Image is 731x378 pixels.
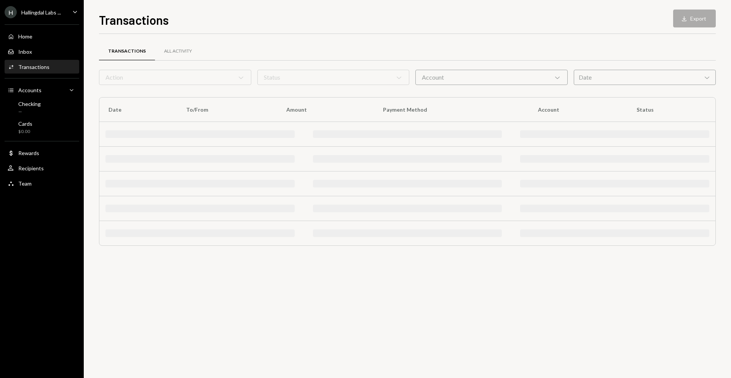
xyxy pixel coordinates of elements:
[21,9,61,16] div: Hallingdal Labs ...
[18,180,32,187] div: Team
[277,98,374,122] th: Amount
[574,70,716,85] div: Date
[18,165,44,171] div: Recipients
[374,98,529,122] th: Payment Method
[627,98,715,122] th: Status
[5,98,79,117] a: Checking—
[18,109,41,115] div: —
[18,33,32,40] div: Home
[5,176,79,190] a: Team
[5,60,79,74] a: Transactions
[18,87,41,93] div: Accounts
[529,98,627,122] th: Account
[5,146,79,160] a: Rewards
[99,12,169,27] h1: Transactions
[155,42,201,61] a: All Activity
[5,6,17,18] div: H
[18,48,32,55] div: Inbox
[18,150,39,156] div: Rewards
[18,101,41,107] div: Checking
[5,161,79,175] a: Recipients
[5,83,79,97] a: Accounts
[99,98,177,122] th: Date
[5,45,79,58] a: Inbox
[108,48,146,54] div: Transactions
[177,98,277,122] th: To/From
[99,42,155,61] a: Transactions
[5,118,79,136] a: Cards$0.00
[18,120,32,127] div: Cards
[415,70,568,85] div: Account
[18,128,32,135] div: $0.00
[5,29,79,43] a: Home
[164,48,192,54] div: All Activity
[18,64,49,70] div: Transactions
